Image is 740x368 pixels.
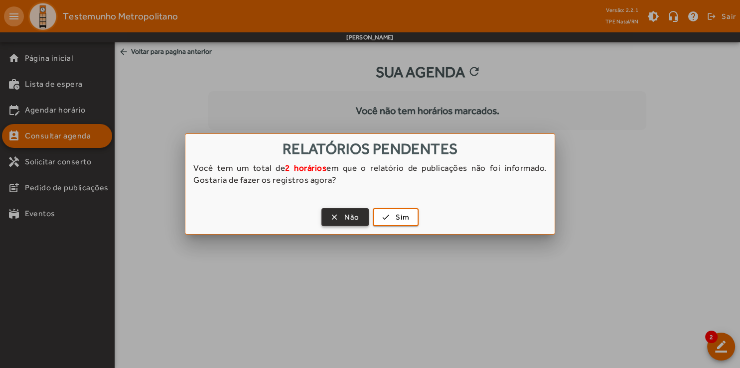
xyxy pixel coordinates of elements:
span: 2 horários [285,163,326,173]
button: Sim [373,208,419,226]
span: Relatórios pendentes [283,140,458,157]
span: Sim [396,212,410,223]
div: Você tem um total de em que o relatório de publicações não foi informado. Gostaria de fazer os re... [185,162,555,196]
span: Não [344,212,360,223]
button: Não [321,208,369,226]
